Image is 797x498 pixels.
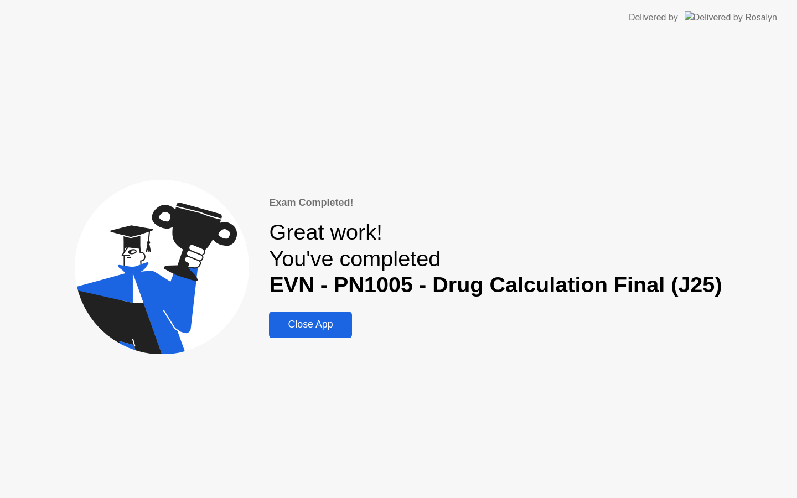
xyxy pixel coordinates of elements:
div: Close App [272,319,348,330]
img: Delivered by Rosalyn [685,11,777,24]
div: Delivered by [629,11,678,24]
b: EVN - PN1005 - Drug Calculation Final (J25) [269,272,722,297]
button: Close App [269,312,351,338]
div: Exam Completed! [269,195,722,210]
div: Great work! You've completed [269,219,722,298]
